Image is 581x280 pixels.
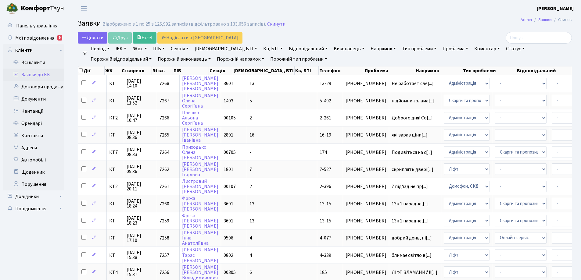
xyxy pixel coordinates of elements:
[3,44,64,56] a: Клієнти
[346,98,386,103] span: [PHONE_NUMBER]
[392,149,432,156] span: Подивіться на с[...]
[224,166,233,173] span: 1801
[3,105,64,117] a: Квитанції
[160,80,169,87] span: 7268
[182,212,218,229] a: Фріжа[PERSON_NAME][PERSON_NAME]
[160,115,169,121] span: 7266
[392,252,432,259] span: блимає світло в[...]
[224,252,233,259] span: 0802
[182,178,218,195] a: Листровий[PERSON_NAME][PERSON_NAME]
[249,166,252,173] span: 7
[127,233,154,243] span: [DATE] 17:10
[182,229,218,246] a: [PERSON_NAME]ІннаАнатоліївна
[127,130,154,140] span: [DATE] 08:36
[504,44,527,54] a: Статус
[182,247,218,264] a: [PERSON_NAME]Тарас[PERSON_NAME]
[109,201,121,206] span: КТ
[472,44,502,54] a: Коментар
[249,218,254,224] span: 13
[224,200,233,207] span: 3601
[182,161,218,178] a: [PERSON_NAME][PERSON_NAME]Ігорівна
[320,132,331,138] span: 16-19
[192,44,260,54] a: [DEMOGRAPHIC_DATA], БТІ
[392,218,429,224] span: 13к 1 парадне,[...]
[127,96,154,105] span: [DATE] 11:52
[127,216,154,225] span: [DATE] 18:23
[249,132,254,138] span: 16
[3,142,64,154] a: Адреси
[392,97,435,104] span: підйомник злама[...]
[109,81,121,86] span: КТ
[21,3,64,14] span: Таун
[127,250,154,260] span: [DATE] 15:38
[249,115,252,121] span: 2
[320,269,327,276] span: 185
[320,183,331,190] span: 2-396
[3,154,64,166] a: Автомобілі
[320,235,331,241] span: 4-077
[82,34,103,41] span: Додати
[3,20,64,32] a: Панель управління
[121,66,152,75] th: Створено
[3,117,64,129] a: Орендарі
[127,267,154,277] span: [DATE] 15:31
[109,236,121,240] span: КТ
[155,54,213,64] a: Порожній виконавець
[182,195,218,212] a: Фріжа[PERSON_NAME][PERSON_NAME]
[249,235,252,241] span: 4
[346,218,386,223] span: [PHONE_NUMBER]
[127,182,154,191] span: [DATE] 20:11
[511,13,581,26] nav: breadcrumb
[320,252,331,259] span: 4-339
[109,133,121,137] span: КТ
[78,66,105,75] th: Дії
[331,44,367,54] a: Виконавець
[346,184,386,189] span: [PHONE_NUMBER]
[160,269,169,276] span: 7256
[130,44,149,54] a: № вх.
[320,115,331,121] span: 2-261
[160,183,169,190] span: 7261
[21,3,50,13] b: Комфорт
[160,235,169,241] span: 7258
[160,149,169,156] span: 7264
[249,80,254,87] span: 13
[249,269,252,276] span: 6
[261,44,285,54] a: Кв, БТІ
[506,32,572,44] input: Пошук...
[160,252,169,259] span: 7257
[3,69,64,81] a: Заявки до КК
[127,164,154,174] span: [DATE] 05:36
[392,80,434,87] span: Не работает све[...]
[151,44,167,54] a: ПІБ
[127,199,154,208] span: [DATE] 18:24
[320,218,331,224] span: 13-15
[392,269,437,276] span: ЛІФТ ЗЛАМАНИЙ!![...]
[346,201,386,206] span: [PHONE_NUMBER]
[392,235,432,241] span: добрий день, пі[...]
[224,218,233,224] span: 3601
[3,93,64,105] a: Документи
[249,183,252,190] span: 2
[168,44,191,54] a: Секція
[3,56,64,69] a: Всі клієнти
[538,16,552,23] a: Заявки
[88,44,112,54] a: Період
[346,167,386,172] span: [PHONE_NUMBER]
[127,113,154,123] span: [DATE] 10:47
[224,115,236,121] span: 00105
[249,149,251,156] span: -
[113,44,129,54] a: ЖК
[182,92,218,109] a: [PERSON_NAME]ОленаСергіївна
[392,132,428,138] span: які зараз ціни[...]
[392,200,429,207] span: 13к 1 парадне,[...]
[6,2,18,15] img: logo.png
[346,150,386,155] span: [PHONE_NUMBER]
[3,178,64,190] a: Порушення
[182,144,218,161] a: ПриходькоОлена[PERSON_NAME]
[537,5,574,12] b: [PERSON_NAME]
[521,16,532,23] a: Admin
[173,66,209,75] th: ПІБ
[516,66,571,75] th: Відповідальний
[3,166,64,178] a: Щоденник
